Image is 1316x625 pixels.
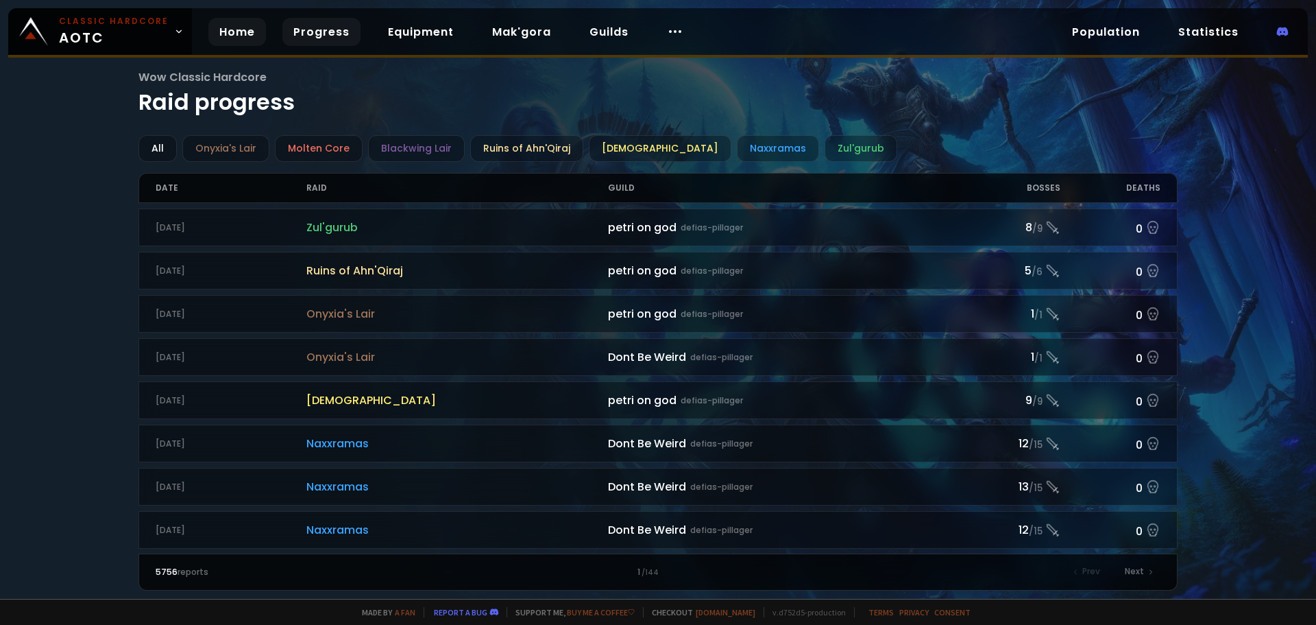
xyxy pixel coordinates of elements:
div: 9 [960,392,1060,409]
a: Privacy [899,607,929,617]
span: 5756 [156,566,178,578]
div: 0 [1060,217,1161,237]
div: 0 [1060,347,1161,367]
div: [DATE] [156,222,306,234]
span: Zul'gurub [306,219,608,236]
div: petri on god [608,392,960,409]
div: Dont Be Weird [608,478,960,495]
small: / 1 [1034,352,1043,366]
span: Naxxramas [306,435,608,452]
span: Onyxia's Lair [306,349,608,366]
div: Onyxia's Lair [182,135,269,162]
small: / 144 [642,567,659,578]
a: Guilds [578,18,639,46]
a: [DATE]NaxxramasDont Be Weirddefias-pillager12/150 [138,511,1178,549]
a: [DATE]Onyxia's Lairpetri on goddefias-pillager1/10 [138,295,1178,333]
div: Dont Be Weird [608,435,960,452]
div: Deaths [1060,174,1161,202]
div: [DATE] [156,265,306,277]
div: [DATE] [156,524,306,536]
a: Terms [868,607,894,617]
a: a fan [395,607,415,617]
div: [DATE] [156,438,306,450]
a: [DOMAIN_NAME] [696,607,755,617]
small: / 15 [1029,438,1043,452]
span: Naxxramas [306,478,608,495]
div: [DATE] [156,351,306,364]
a: Classic HardcoreAOTC [8,8,192,55]
div: Raid [306,174,608,202]
a: Buy me a coffee [567,607,635,617]
div: Bosses [960,174,1060,202]
div: Next [1117,563,1160,582]
div: [DATE] [156,394,306,407]
span: Support me, [507,607,635,617]
div: Blackwing Lair [368,135,465,162]
div: [DATE] [156,481,306,493]
div: 12 [960,435,1060,452]
a: Statistics [1167,18,1250,46]
div: Ruins of Ahn'Qiraj [470,135,583,162]
div: Prev [1066,563,1108,582]
div: reports [156,566,407,578]
div: 5 [960,262,1060,279]
a: [DATE]Zul'gurubpetri on goddefias-pillager8/90 [138,209,1178,246]
div: Dont Be Weird [608,349,960,366]
span: Ruins of Ahn'Qiraj [306,262,608,279]
div: Guild [608,174,960,202]
div: 1 [406,566,909,578]
small: / 15 [1029,525,1043,539]
div: 0 [1060,520,1161,540]
small: defias-pillager [681,308,743,320]
small: defias-pillager [690,524,753,536]
a: [DATE]NaxxramasDont Be Weirddefias-pillager13/150 [138,468,1178,506]
div: Zul'gurub [825,135,897,162]
a: Report a bug [434,607,487,617]
small: Classic Hardcore [59,15,169,27]
a: Progress [282,18,361,46]
div: Naxxramas [737,135,819,162]
div: [DATE] [156,308,306,320]
div: petri on god [608,262,960,279]
div: petri on god [608,305,960,322]
div: Dont Be Weird [608,521,960,539]
h1: Raid progress [138,69,1178,119]
div: 1 [960,305,1060,322]
div: 0 [1060,390,1161,410]
small: / 9 [1032,395,1043,409]
div: [DEMOGRAPHIC_DATA] [589,135,731,162]
span: Onyxia's Lair [306,305,608,322]
div: 12 [960,521,1060,539]
small: / 9 [1032,222,1043,236]
small: defias-pillager [681,394,743,407]
small: / 15 [1029,482,1043,495]
span: Checkout [643,607,755,617]
a: Equipment [377,18,465,46]
span: Made by [354,607,415,617]
small: defias-pillager [681,265,743,277]
a: [DATE][DEMOGRAPHIC_DATA]petri on goddefias-pillager9/90 [138,381,1178,419]
span: AOTC [59,15,169,48]
div: petri on god [608,219,960,236]
div: 8 [960,219,1060,236]
span: v. d752d5 - production [764,607,846,617]
div: 0 [1060,434,1161,453]
a: Population [1061,18,1151,46]
a: Consent [934,607,971,617]
span: Wow Classic Hardcore [138,69,1178,86]
div: 1 [960,349,1060,366]
small: / 6 [1032,266,1043,279]
a: [DATE]Ruins of Ahn'Qirajpetri on goddefias-pillager5/60 [138,252,1178,290]
a: [DATE]NaxxramasDont Be Weirddefias-pillager12/150 [138,425,1178,462]
div: Date [156,174,306,202]
div: Molten Core [275,135,363,162]
div: 0 [1060,261,1161,281]
div: All [138,135,177,162]
small: defias-pillager [681,222,743,234]
small: defias-pillager [690,481,753,493]
div: 13 [960,478,1060,495]
a: Mak'gora [481,18,562,46]
span: Naxxramas [306,521,608,539]
a: [DATE]Onyxia's LairDont Be Weirddefias-pillager1/10 [138,338,1178,376]
small: defias-pillager [690,438,753,450]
